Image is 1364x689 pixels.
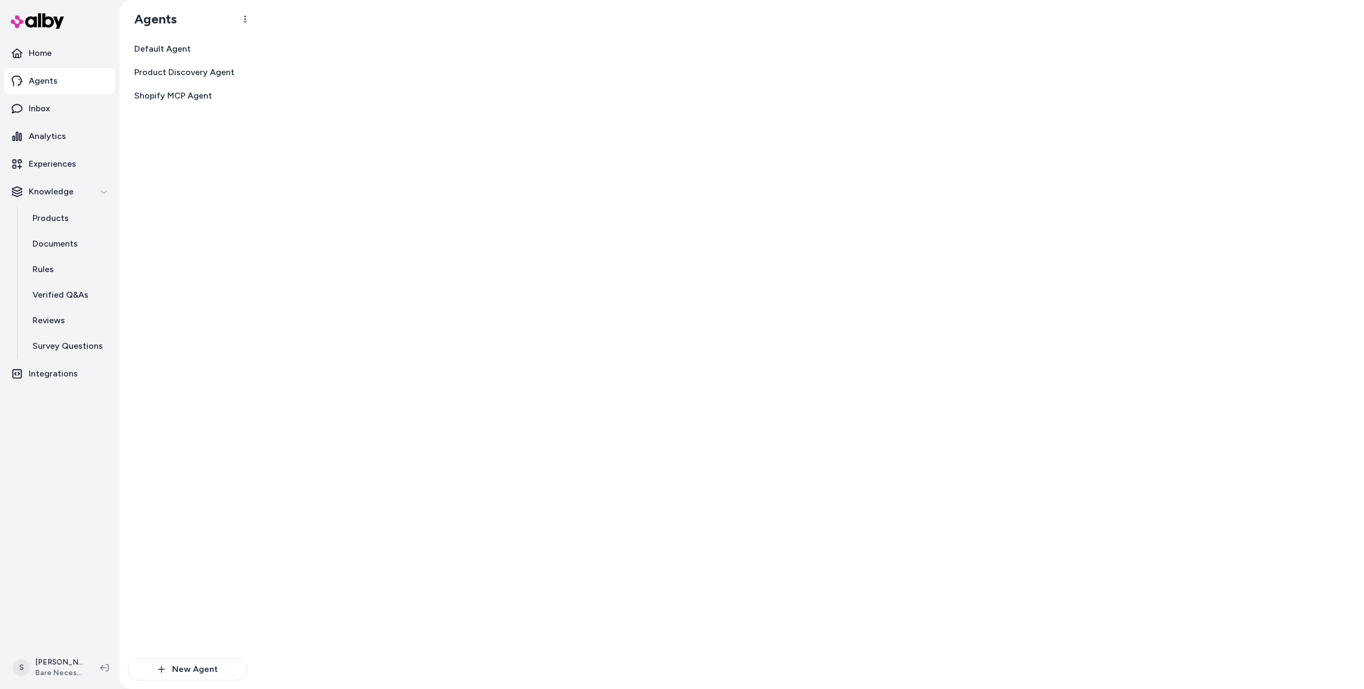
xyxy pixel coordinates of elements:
[33,212,69,225] p: Products
[29,75,58,87] p: Agents
[11,13,64,29] img: alby Logo
[134,66,234,79] span: Product Discovery Agent
[29,47,52,60] p: Home
[126,11,177,27] h1: Agents
[13,659,30,676] span: S
[29,367,78,380] p: Integrations
[4,68,115,94] a: Agents
[35,657,83,668] p: [PERSON_NAME]
[4,96,115,121] a: Inbox
[22,206,115,231] a: Products
[4,179,115,204] button: Knowledge
[35,668,83,678] span: Bare Necessities
[128,38,247,60] a: Default Agent
[29,102,50,115] p: Inbox
[29,185,74,198] p: Knowledge
[4,124,115,149] a: Analytics
[6,651,92,685] button: S[PERSON_NAME]Bare Necessities
[22,282,115,308] a: Verified Q&As
[33,340,103,352] p: Survey Questions
[33,263,54,276] p: Rules
[128,658,247,680] button: New Agent
[4,40,115,66] a: Home
[4,361,115,387] a: Integrations
[134,89,212,102] span: Shopify MCP Agent
[22,333,115,359] a: Survey Questions
[128,62,247,83] a: Product Discovery Agent
[29,158,76,170] p: Experiences
[29,130,66,143] p: Analytics
[22,231,115,257] a: Documents
[22,308,115,333] a: Reviews
[22,257,115,282] a: Rules
[33,289,88,301] p: Verified Q&As
[128,85,247,106] a: Shopify MCP Agent
[134,43,191,55] span: Default Agent
[33,237,78,250] p: Documents
[33,314,65,327] p: Reviews
[4,151,115,177] a: Experiences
